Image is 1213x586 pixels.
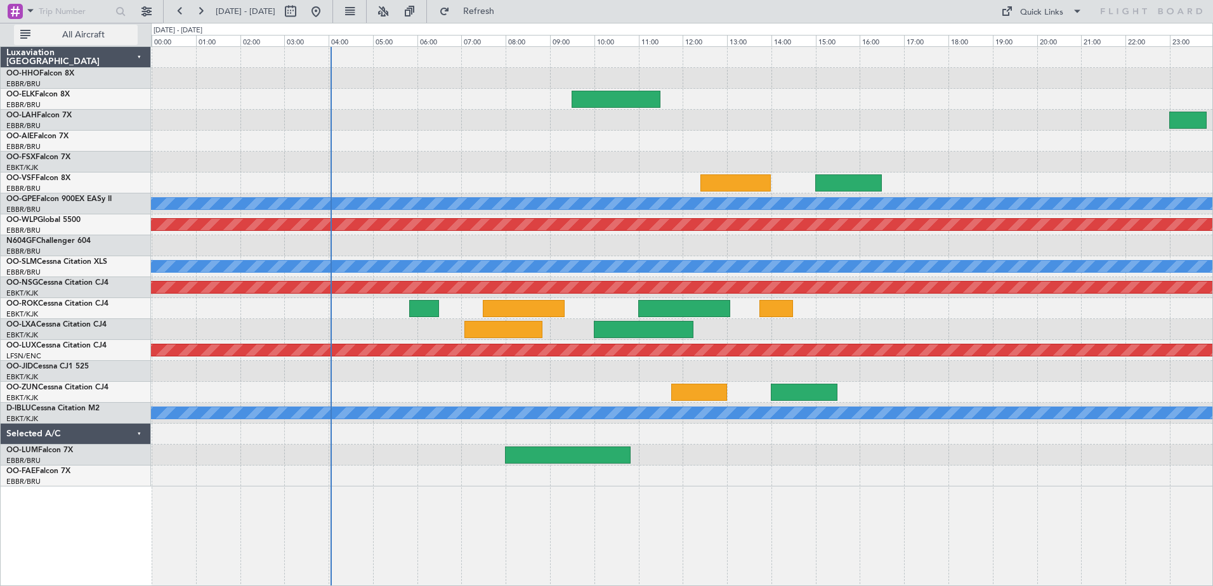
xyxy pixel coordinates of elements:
span: [DATE] - [DATE] [216,6,275,17]
a: OO-JIDCessna CJ1 525 [6,363,89,370]
span: N604GF [6,237,36,245]
div: 11:00 [639,35,683,46]
a: OO-HHOFalcon 8X [6,70,74,77]
a: EBKT/KJK [6,393,38,403]
a: EBBR/BRU [6,121,41,131]
a: EBBR/BRU [6,477,41,486]
a: EBKT/KJK [6,372,38,382]
a: EBBR/BRU [6,100,41,110]
a: LFSN/ENC [6,351,41,361]
a: OO-VSFFalcon 8X [6,174,70,182]
span: OO-WLP [6,216,37,224]
span: OO-ROK [6,300,38,308]
a: OO-LUXCessna Citation CJ4 [6,342,107,349]
div: 18:00 [948,35,993,46]
button: All Aircraft [14,25,138,45]
div: 10:00 [594,35,639,46]
a: OO-ROKCessna Citation CJ4 [6,300,108,308]
a: OO-GPEFalcon 900EX EASy II [6,195,112,203]
div: 14:00 [771,35,816,46]
span: All Aircraft [33,30,134,39]
a: EBBR/BRU [6,226,41,235]
a: OO-ELKFalcon 8X [6,91,70,98]
span: OO-LUM [6,446,38,454]
a: OO-LUMFalcon 7X [6,446,73,454]
a: OO-WLPGlobal 5500 [6,216,81,224]
a: EBBR/BRU [6,79,41,89]
a: EBBR/BRU [6,205,41,214]
span: OO-JID [6,363,33,370]
div: Quick Links [1020,6,1063,19]
div: 16:00 [860,35,904,46]
div: 09:00 [550,35,594,46]
a: EBKT/KJK [6,289,38,298]
a: EBKT/KJK [6,330,38,340]
button: Refresh [433,1,509,22]
span: OO-AIE [6,133,34,140]
span: OO-ZUN [6,384,38,391]
div: 21:00 [1081,35,1125,46]
a: N604GFChallenger 604 [6,237,91,245]
div: 22:00 [1125,35,1170,46]
a: OO-ZUNCessna Citation CJ4 [6,384,108,391]
a: EBKT/KJK [6,163,38,173]
span: OO-ELK [6,91,35,98]
div: 13:00 [727,35,771,46]
a: EBBR/BRU [6,184,41,193]
a: EBKT/KJK [6,309,38,319]
span: OO-GPE [6,195,36,203]
a: OO-SLMCessna Citation XLS [6,258,107,266]
input: Trip Number [39,2,112,21]
div: 02:00 [240,35,285,46]
div: 17:00 [904,35,948,46]
a: D-IBLUCessna Citation M2 [6,405,100,412]
span: OO-SLM [6,258,37,266]
a: EBBR/BRU [6,142,41,152]
a: OO-FSXFalcon 7X [6,153,70,161]
span: OO-FAE [6,467,36,475]
span: OO-VSF [6,174,36,182]
a: EBKT/KJK [6,414,38,424]
span: OO-HHO [6,70,39,77]
a: OO-LXACessna Citation CJ4 [6,321,107,329]
a: EBBR/BRU [6,456,41,466]
div: 15:00 [816,35,860,46]
span: OO-LAH [6,112,37,119]
span: D-IBLU [6,405,31,412]
div: 19:00 [993,35,1037,46]
div: 03:00 [284,35,329,46]
span: OO-FSX [6,153,36,161]
div: 05:00 [373,35,417,46]
button: Quick Links [995,1,1089,22]
div: 06:00 [417,35,462,46]
a: OO-NSGCessna Citation CJ4 [6,279,108,287]
div: 20:00 [1037,35,1082,46]
div: 01:00 [196,35,240,46]
a: EBBR/BRU [6,268,41,277]
div: 04:00 [329,35,373,46]
span: Refresh [452,7,506,16]
div: [DATE] - [DATE] [154,25,202,36]
div: 07:00 [461,35,506,46]
span: OO-NSG [6,279,38,287]
span: OO-LUX [6,342,36,349]
a: OO-LAHFalcon 7X [6,112,72,119]
div: 12:00 [683,35,727,46]
a: EBBR/BRU [6,247,41,256]
a: OO-AIEFalcon 7X [6,133,69,140]
a: OO-FAEFalcon 7X [6,467,70,475]
div: 00:00 [152,35,196,46]
span: OO-LXA [6,321,36,329]
div: 08:00 [506,35,550,46]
